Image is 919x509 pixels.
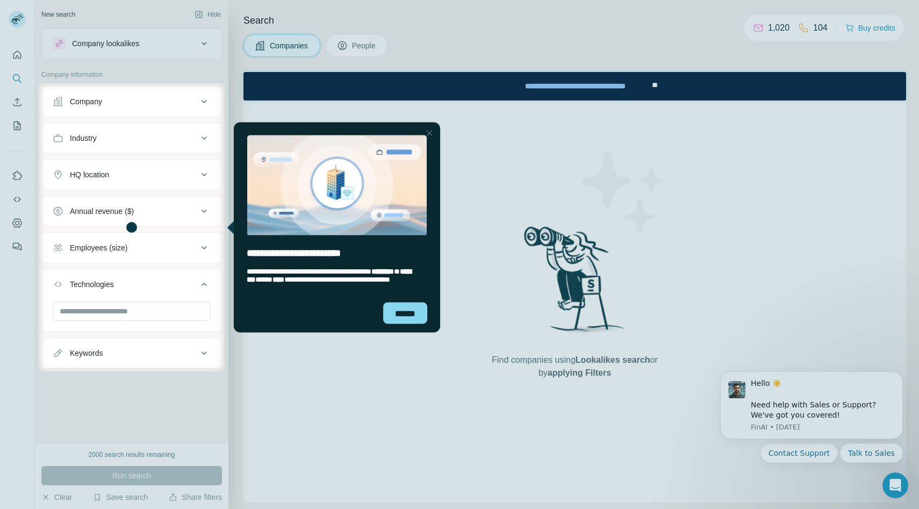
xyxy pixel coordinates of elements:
div: Keywords [70,348,103,359]
button: Quick reply: Contact Support [56,85,134,105]
p: Message from FinAI, sent 4d ago [47,64,191,74]
button: Quick reply: Talk to Sales [136,85,199,105]
div: Hello ☀️ ​ Need help with Sales or Support? We've got you covered! [47,20,191,62]
div: Technologies [70,279,114,290]
button: Employees (size) [42,235,221,261]
div: Message content [47,20,191,62]
div: Employees (size) [70,242,127,253]
div: HQ location [70,169,109,180]
div: Industry [70,133,97,144]
button: Annual revenue ($) [42,198,221,224]
button: Keywords [42,340,221,366]
button: Technologies [42,271,221,302]
div: Quick reply options [16,85,199,105]
div: Upgrade plan for full access to Surfe [256,2,407,26]
iframe: Tooltip [225,120,442,335]
div: Company [70,96,102,107]
button: Industry [42,125,221,151]
img: Profile image for FinAI [24,23,41,40]
button: Company [42,89,221,114]
button: HQ location [42,162,221,188]
div: message notification from FinAI, 4d ago. Hello ☀️ ​ Need help with Sales or Support? We've got yo... [16,13,199,81]
div: Annual revenue ($) [70,206,134,217]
